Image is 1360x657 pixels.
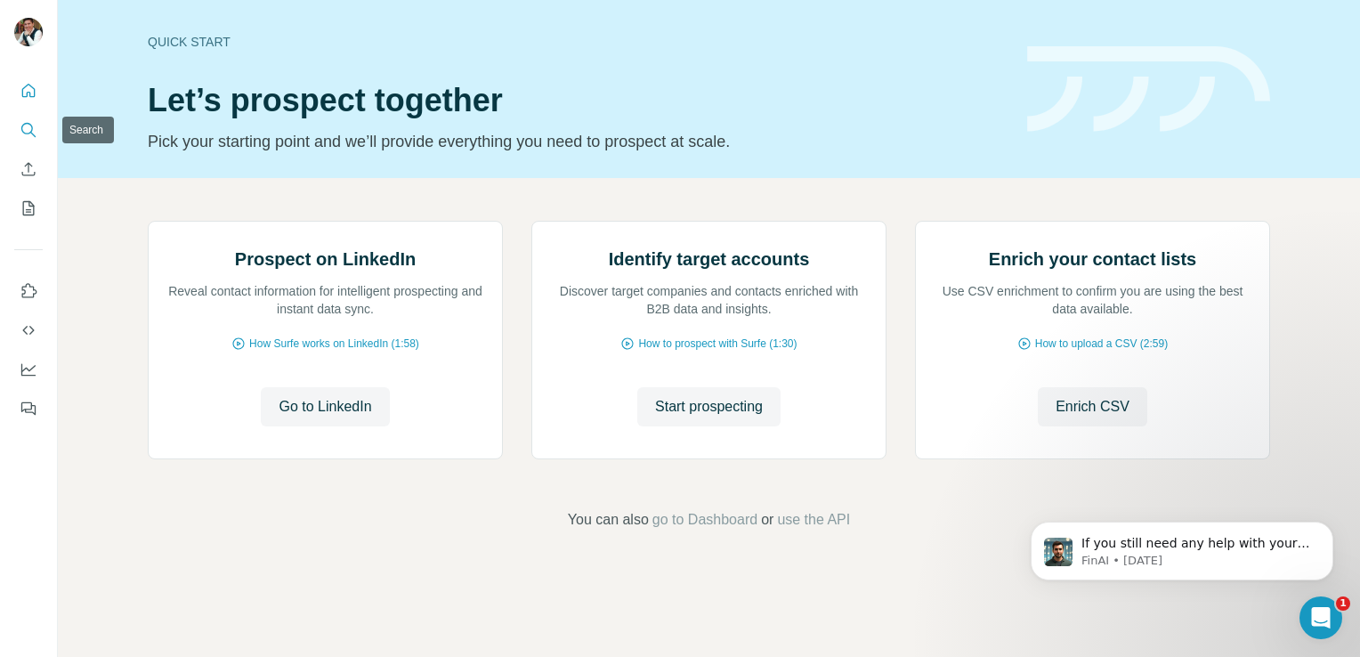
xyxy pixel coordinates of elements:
button: Use Surfe on LinkedIn [14,275,43,307]
button: Dashboard [14,353,43,385]
button: Start prospecting [637,387,781,426]
img: Avatar [14,18,43,46]
span: Go to LinkedIn [279,396,371,418]
h2: Identify target accounts [609,247,810,272]
h2: Prospect on LinkedIn [235,247,416,272]
div: Quick start [148,33,1006,51]
button: Search [14,114,43,146]
button: Go to LinkedIn [261,387,389,426]
span: How Surfe works on LinkedIn (1:58) [249,336,419,352]
button: Use Surfe API [14,314,43,346]
button: Enrich CSV [14,153,43,185]
img: banner [1027,46,1270,133]
iframe: Intercom live chat [1299,596,1342,639]
p: Reveal contact information for intelligent prospecting and instant data sync. [166,282,484,318]
span: How to prospect with Surfe (1:30) [638,336,797,352]
span: Start prospecting [655,396,763,418]
span: or [761,509,773,531]
p: Discover target companies and contacts enriched with B2B data and insights. [550,282,868,318]
h2: Enrich your contact lists [989,247,1196,272]
span: How to upload a CSV (2:59) [1035,336,1168,352]
span: Enrich CSV [1056,396,1129,418]
p: Use CSV enrichment to confirm you are using the best data available. [934,282,1251,318]
button: go to Dashboard [652,509,757,531]
span: 1 [1336,596,1350,611]
button: Feedback [14,393,43,425]
span: You can also [568,509,649,531]
button: Quick start [14,75,43,107]
button: Enrich CSV [1038,387,1147,426]
p: Pick your starting point and we’ll provide everything you need to prospect at scale. [148,129,1006,154]
button: use the API [777,509,850,531]
button: My lists [14,192,43,224]
iframe: Intercom notifications message [1004,484,1360,609]
h1: Let’s prospect together [148,83,1006,118]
